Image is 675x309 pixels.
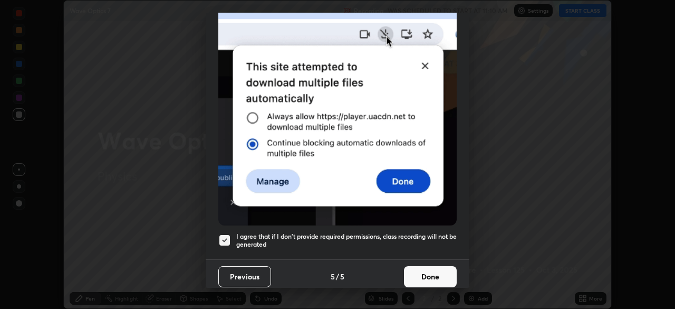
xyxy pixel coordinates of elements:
h5: I agree that if I don't provide required permissions, class recording will not be generated [236,232,457,249]
h4: / [336,271,339,282]
button: Done [404,266,457,287]
h4: 5 [331,271,335,282]
button: Previous [218,266,271,287]
h4: 5 [340,271,344,282]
